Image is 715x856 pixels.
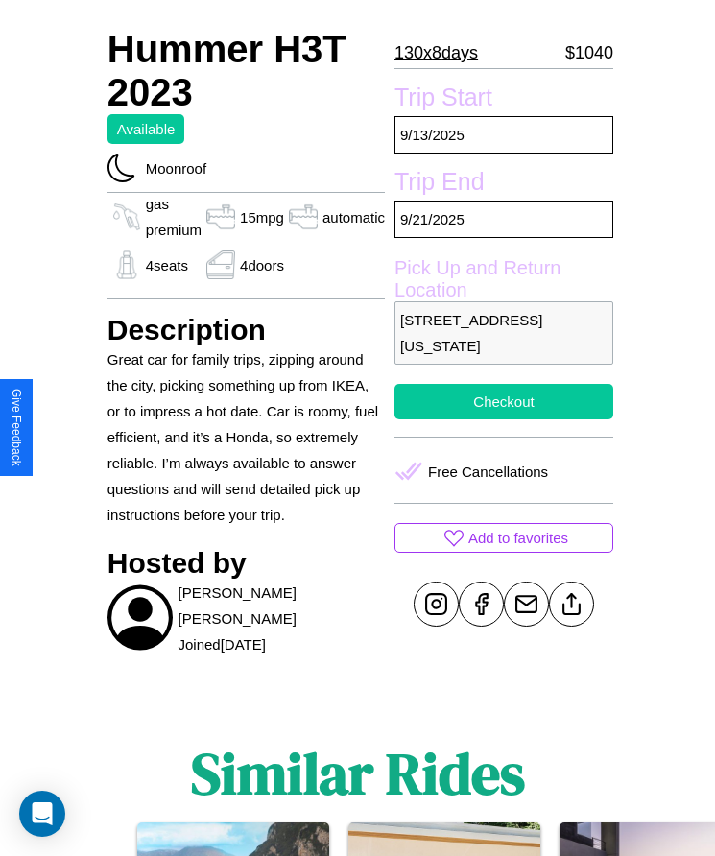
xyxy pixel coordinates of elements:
h1: Similar Rides [191,734,525,813]
div: Give Feedback [10,389,23,466]
p: $ 1040 [565,37,613,68]
button: Checkout [394,384,613,419]
p: [STREET_ADDRESS][US_STATE] [394,301,613,365]
label: Pick Up and Return Location [394,257,613,301]
p: 9 / 13 / 2025 [394,116,613,154]
p: gas premium [146,191,202,243]
h3: Description [107,314,385,346]
p: Great car for family trips, zipping around the city, picking something up from IKEA, or to impres... [107,346,385,528]
label: Trip Start [394,83,613,116]
p: [PERSON_NAME] [PERSON_NAME] [178,580,385,631]
p: 130 x 8 days [394,37,478,68]
div: Open Intercom Messenger [19,791,65,837]
p: 4 doors [240,252,284,278]
p: 9 / 21 / 2025 [394,201,613,238]
p: automatic [322,204,385,230]
p: Available [117,116,176,142]
p: 15 mpg [240,204,284,230]
img: gas [284,202,322,231]
img: gas [202,202,240,231]
img: gas [202,250,240,279]
p: Free Cancellations [428,459,548,485]
p: Moonroof [136,155,206,181]
h3: Hosted by [107,547,385,580]
p: 4 seats [146,252,188,278]
img: gas [107,202,146,231]
button: Add to favorites [394,523,613,553]
h2: Hummer H3T 2023 [107,28,385,114]
label: Trip End [394,168,613,201]
img: gas [107,250,146,279]
p: Add to favorites [468,525,568,551]
p: Joined [DATE] [178,631,265,657]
